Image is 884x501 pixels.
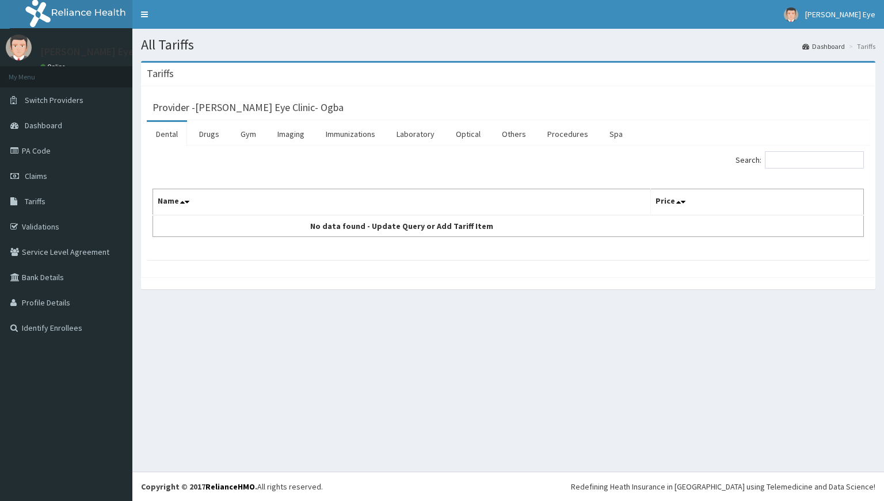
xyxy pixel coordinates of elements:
[153,215,651,237] td: No data found - Update Query or Add Tariff Item
[132,472,884,501] footer: All rights reserved.
[805,9,875,20] span: [PERSON_NAME] Eye
[141,481,257,492] strong: Copyright © 2017 .
[25,95,83,105] span: Switch Providers
[25,196,45,206] span: Tariffs
[571,481,875,492] div: Redefining Heath Insurance in [GEOGRAPHIC_DATA] using Telemedicine and Data Science!
[447,122,490,146] a: Optical
[231,122,265,146] a: Gym
[147,68,174,79] h3: Tariffs
[802,41,845,51] a: Dashboard
[736,151,864,169] label: Search:
[190,122,228,146] a: Drugs
[25,171,47,181] span: Claims
[317,122,384,146] a: Immunizations
[40,47,134,57] p: [PERSON_NAME] Eye
[538,122,597,146] a: Procedures
[268,122,314,146] a: Imaging
[147,122,187,146] a: Dental
[387,122,444,146] a: Laboratory
[600,122,632,146] a: Spa
[25,120,62,131] span: Dashboard
[650,189,864,216] th: Price
[765,151,864,169] input: Search:
[153,189,651,216] th: Name
[205,481,255,492] a: RelianceHMO
[153,102,344,113] h3: Provider - [PERSON_NAME] Eye Clinic- Ogba
[40,63,68,71] a: Online
[493,122,535,146] a: Others
[6,35,32,60] img: User Image
[141,37,875,52] h1: All Tariffs
[784,7,798,22] img: User Image
[846,41,875,51] li: Tariffs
